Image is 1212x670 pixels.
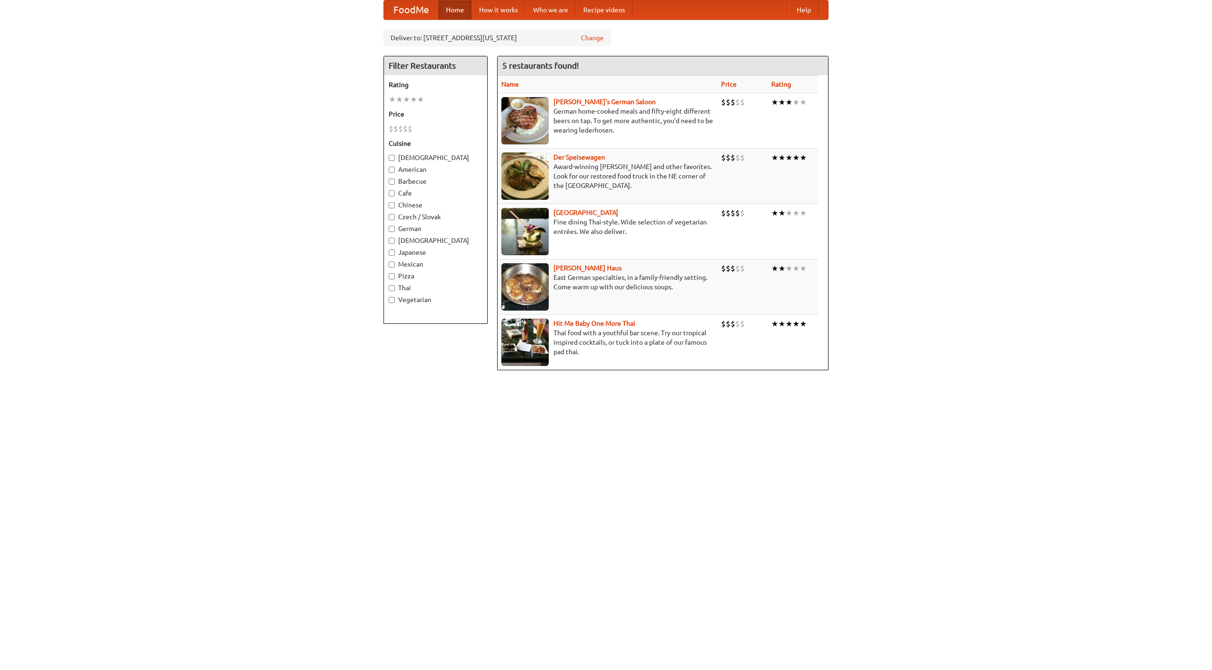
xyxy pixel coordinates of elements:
a: Help [789,0,819,19]
li: $ [731,97,735,107]
li: $ [403,124,408,134]
li: $ [740,319,745,329]
a: Name [501,80,519,88]
input: Pizza [389,273,395,279]
li: $ [726,319,731,329]
li: $ [726,97,731,107]
li: ★ [800,263,807,274]
li: $ [721,97,726,107]
li: $ [408,124,412,134]
label: American [389,165,482,174]
li: ★ [417,94,424,105]
li: $ [740,152,745,163]
label: [DEMOGRAPHIC_DATA] [389,153,482,162]
li: $ [731,152,735,163]
img: babythai.jpg [501,319,549,366]
img: speisewagen.jpg [501,152,549,200]
li: ★ [793,319,800,329]
a: Der Speisewagen [553,153,605,161]
input: Mexican [389,261,395,268]
li: $ [731,319,735,329]
li: ★ [800,319,807,329]
li: ★ [785,319,793,329]
li: $ [726,208,731,218]
li: ★ [800,152,807,163]
li: $ [393,124,398,134]
li: ★ [793,263,800,274]
li: ★ [778,263,785,274]
label: Chinese [389,200,482,210]
li: ★ [771,208,778,218]
li: $ [735,152,740,163]
li: ★ [403,94,410,105]
input: Barbecue [389,179,395,185]
input: Thai [389,285,395,291]
label: Thai [389,283,482,293]
a: [PERSON_NAME] Haus [553,264,622,272]
li: ★ [793,97,800,107]
p: Thai food with a youthful bar scene. Try our tropical inspired cocktails, or tuck into a plate of... [501,328,713,357]
li: $ [735,208,740,218]
li: $ [726,152,731,163]
li: ★ [778,208,785,218]
label: Japanese [389,248,482,257]
label: Vegetarian [389,295,482,304]
a: Recipe videos [576,0,633,19]
h5: Rating [389,80,482,89]
li: ★ [778,97,785,107]
li: $ [726,263,731,274]
ng-pluralize: 5 restaurants found! [502,61,579,70]
li: ★ [793,152,800,163]
input: Czech / Slovak [389,214,395,220]
li: ★ [800,97,807,107]
img: satay.jpg [501,208,549,255]
li: ★ [410,94,417,105]
label: [DEMOGRAPHIC_DATA] [389,236,482,245]
li: $ [389,124,393,134]
li: $ [740,263,745,274]
li: ★ [771,97,778,107]
img: kohlhaus.jpg [501,263,549,311]
p: East German specialties, in a family-friendly setting. Come warm up with our delicious soups. [501,273,713,292]
li: $ [721,319,726,329]
li: ★ [785,263,793,274]
p: Fine dining Thai-style. Wide selection of vegetarian entrées. We also deliver. [501,217,713,236]
label: German [389,224,482,233]
a: Hit Me Baby One More Thai [553,320,635,327]
li: ★ [785,208,793,218]
li: ★ [793,208,800,218]
li: $ [731,208,735,218]
li: $ [398,124,403,134]
input: [DEMOGRAPHIC_DATA] [389,238,395,244]
input: German [389,226,395,232]
li: $ [735,319,740,329]
li: ★ [785,97,793,107]
img: esthers.jpg [501,97,549,144]
a: Home [438,0,472,19]
input: Vegetarian [389,297,395,303]
a: Who we are [526,0,576,19]
a: How it works [472,0,526,19]
input: American [389,167,395,173]
li: $ [731,263,735,274]
a: [GEOGRAPHIC_DATA] [553,209,618,216]
li: $ [721,208,726,218]
li: ★ [778,152,785,163]
a: [PERSON_NAME]'s German Saloon [553,98,656,106]
div: Deliver to: [STREET_ADDRESS][US_STATE] [383,29,611,46]
p: German home-cooked meals and fifty-eight different beers on tap. To get more authentic, you'd nee... [501,107,713,135]
label: Czech / Slovak [389,212,482,222]
input: Japanese [389,250,395,256]
li: ★ [771,152,778,163]
h5: Price [389,109,482,119]
a: Price [721,80,737,88]
h4: Filter Restaurants [384,56,487,75]
li: ★ [771,263,778,274]
a: Rating [771,80,791,88]
li: $ [735,97,740,107]
label: Barbecue [389,177,482,186]
li: $ [735,263,740,274]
